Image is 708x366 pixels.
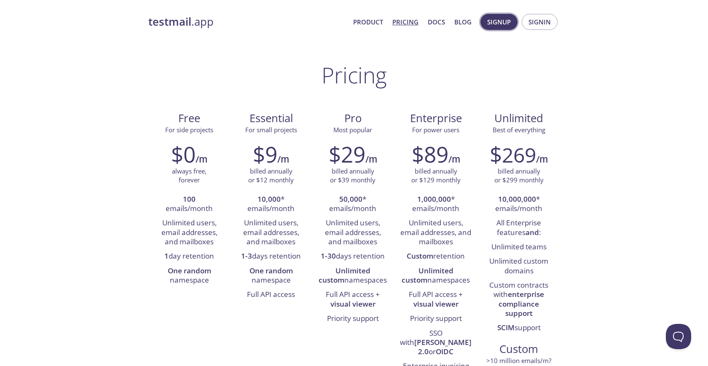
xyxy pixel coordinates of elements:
strong: 1 [164,251,169,261]
strong: Unlimited custom [402,266,453,285]
strong: One random [249,266,293,275]
a: testmail.app [148,15,346,29]
strong: [PERSON_NAME] 2.0 [414,337,472,356]
li: emails/month [155,192,224,216]
a: Product [353,16,383,27]
span: Essential [237,111,305,126]
strong: visual viewer [330,299,375,309]
h6: /m [536,152,548,166]
li: Unlimited users, email addresses, and mailboxes [155,216,224,249]
li: All Enterprise features : [484,216,553,240]
strong: testmail [148,14,191,29]
strong: 10,000,000 [498,194,536,204]
strong: 100 [183,194,196,204]
p: billed annually or $129 monthly [411,167,461,185]
span: Free [155,111,223,126]
span: Pro [319,111,387,126]
li: Custom contracts with [484,278,553,321]
strong: 1,000,000 [417,194,451,204]
strong: and [526,227,539,237]
li: days retention [318,249,387,264]
li: Unlimited custom domains [484,254,553,278]
h2: $0 [171,142,196,167]
li: support [484,321,553,335]
span: Unlimited [494,111,543,126]
h2: $89 [412,142,448,167]
p: billed annually or $39 monthly [330,167,375,185]
span: Most popular [333,126,372,134]
li: Unlimited users, email addresses, and mailboxes [236,216,306,249]
span: Custom [485,342,553,356]
span: 269 [502,141,536,168]
strong: One random [168,266,211,275]
span: Signup [487,16,511,27]
h6: /m [196,152,207,166]
li: * emails/month [236,192,306,216]
p: billed annually or $12 monthly [248,167,294,185]
span: Best of everything [493,126,545,134]
li: retention [400,249,472,264]
a: Pricing [392,16,418,27]
li: days retention [236,249,306,264]
li: day retention [155,249,224,264]
li: SSO with or [400,326,472,360]
a: Docs [428,16,445,27]
strong: visual viewer [413,299,459,309]
strong: Unlimited custom [319,266,370,285]
h2: $9 [253,142,277,167]
li: Unlimited teams [484,240,553,254]
li: Unlimited users, email addresses, and mailboxes [400,216,472,249]
span: > 10 million emails/m? [486,356,551,365]
strong: Custom [407,251,433,261]
strong: SCIM [497,323,515,332]
a: Blog [454,16,472,27]
button: Signin [522,14,558,30]
li: Unlimited users, email addresses, and mailboxes [318,216,387,249]
span: For power users [412,126,459,134]
li: namespaces [400,264,472,288]
li: Full API access + [400,288,472,312]
li: * emails/month [318,192,387,216]
h1: Pricing [322,62,387,88]
strong: enterprise compliance support [499,289,544,318]
p: always free, forever [172,167,206,185]
strong: 10,000 [257,194,281,204]
span: For small projects [245,126,297,134]
li: namespaces [318,264,387,288]
iframe: Help Scout Beacon - Open [666,324,691,349]
h2: $ [490,142,536,167]
strong: 50,000 [339,194,362,204]
span: Enterprise [400,111,471,126]
button: Signup [480,14,518,30]
span: Signin [528,16,551,27]
h6: /m [448,152,460,166]
h6: /m [365,152,377,166]
strong: 1-3 [241,251,252,261]
li: * emails/month [484,192,553,216]
span: For side projects [165,126,213,134]
strong: OIDC [436,347,453,356]
li: namespace [236,264,306,288]
h2: $29 [329,142,365,167]
h6: /m [277,152,289,166]
strong: 1-30 [321,251,336,261]
p: billed annually or $299 monthly [494,167,544,185]
li: Full API access [236,288,306,302]
li: Full API access + [318,288,387,312]
li: namespace [155,264,224,288]
li: Priority support [400,312,472,326]
li: Priority support [318,312,387,326]
li: * emails/month [400,192,472,216]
